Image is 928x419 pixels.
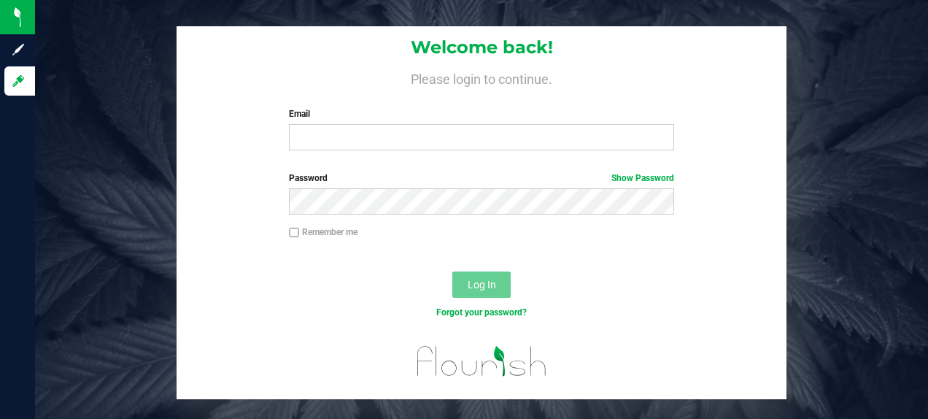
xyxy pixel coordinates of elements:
[289,107,673,120] label: Email
[177,38,786,57] h1: Welcome back!
[289,226,357,239] label: Remember me
[436,307,527,318] a: Forgot your password?
[406,335,558,388] img: flourish_logo.svg
[289,228,299,238] input: Remember me
[289,173,328,183] span: Password
[452,272,511,298] button: Log In
[177,69,786,87] h4: Please login to continue.
[11,74,26,88] inline-svg: Log in
[611,173,674,183] a: Show Password
[468,279,496,291] span: Log In
[11,42,26,57] inline-svg: Sign up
